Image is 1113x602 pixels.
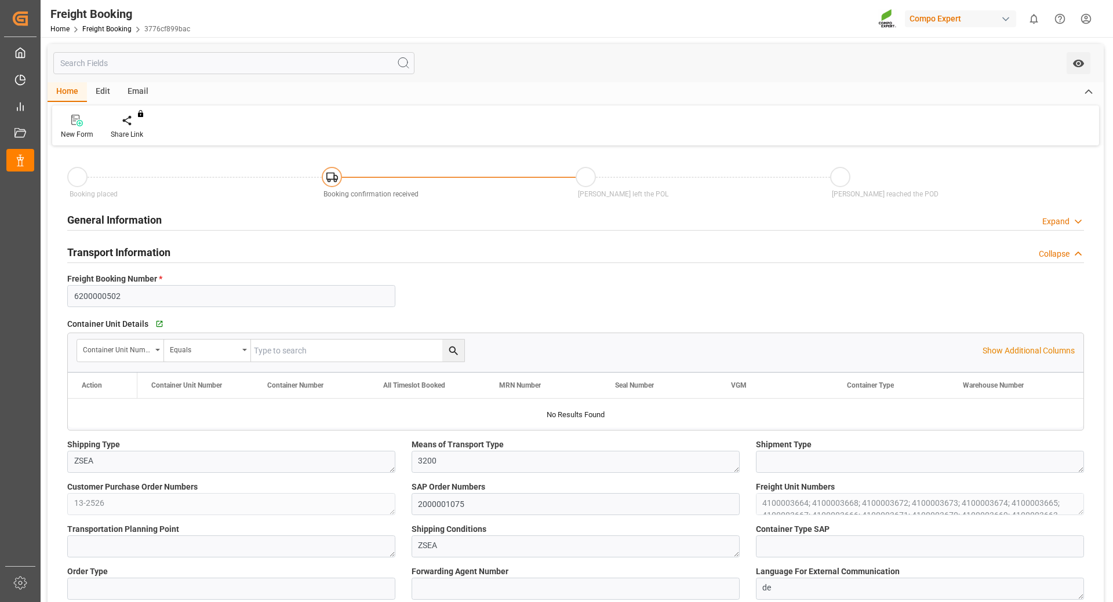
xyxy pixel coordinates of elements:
[412,535,740,557] textarea: ZSEA
[67,245,170,260] h2: Transport Information
[67,493,395,515] textarea: 13-2526
[48,82,87,102] div: Home
[756,578,1084,600] textarea: de
[756,439,812,451] span: Shipment Type
[412,451,740,473] textarea: 3200
[756,493,1084,515] textarea: 4100003664; 4100003668; 4100003672; 4100003673; 4100003674; 4100003665; 4100003667; 4100003666; 4...
[61,129,93,140] div: New Form
[87,82,119,102] div: Edit
[878,9,897,29] img: Screenshot%202023-09-29%20at%2010.02.21.png_1712312052.png
[323,190,419,198] span: Booking confirmation received
[67,273,162,285] span: Freight Booking Number
[83,342,151,355] div: Container Unit Number
[77,340,164,362] button: open menu
[119,82,157,102] div: Email
[151,381,222,389] span: Container Unit Number
[383,381,445,389] span: All Timeslot Booked
[251,340,464,362] input: Type to search
[1039,248,1070,260] div: Collapse
[70,190,118,198] span: Booking placed
[50,25,70,33] a: Home
[499,381,541,389] span: MRN Number
[67,565,108,578] span: Order Type
[50,5,190,23] div: Freight Booking
[731,381,747,389] span: VGM
[905,8,1021,30] button: Compo Expert
[442,340,464,362] button: search button
[832,190,939,198] span: [PERSON_NAME] reached the POD
[67,481,198,493] span: Customer Purchase Order Numbers
[983,345,1075,357] p: Show Additional Columns
[615,381,654,389] span: Seal Number
[1047,6,1073,32] button: Help Center
[963,381,1024,389] span: Warehouse Number
[67,212,162,228] h2: General Information
[412,523,486,535] span: Shipping Conditions
[267,381,323,389] span: Container Number
[847,381,894,389] span: Container Type
[756,481,835,493] span: Freight Unit Numbers
[1021,6,1047,32] button: show 0 new notifications
[1042,216,1070,228] div: Expand
[412,565,508,578] span: Forwarding Agent Number
[756,523,830,535] span: Container Type SAP
[67,439,120,451] span: Shipping Type
[412,481,485,493] span: SAP Order Numbers
[67,318,148,330] span: Container Unit Details
[170,342,238,355] div: Equals
[67,451,395,473] textarea: ZSEA
[578,190,668,198] span: [PERSON_NAME] left the POL
[412,439,504,451] span: Means of Transport Type
[905,10,1016,27] div: Compo Expert
[164,340,251,362] button: open menu
[756,565,900,578] span: Language For External Communication
[82,381,102,389] div: Action
[1067,52,1090,74] button: open menu
[82,25,132,33] a: Freight Booking
[53,52,414,74] input: Search Fields
[67,523,179,535] span: Transportation Planning Point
